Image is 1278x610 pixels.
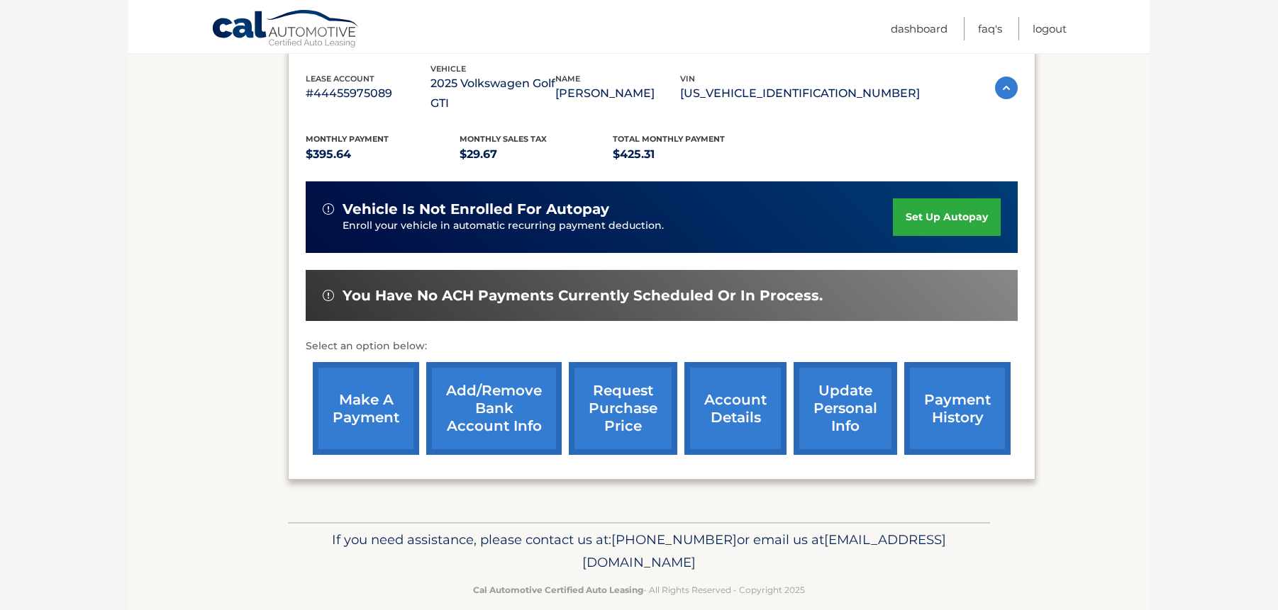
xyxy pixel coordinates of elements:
[430,64,466,74] span: vehicle
[891,17,948,40] a: Dashboard
[313,362,419,455] a: make a payment
[426,362,562,455] a: Add/Remove bank account info
[306,338,1018,355] p: Select an option below:
[555,84,680,103] p: [PERSON_NAME]
[569,362,677,455] a: request purchase price
[460,145,613,164] p: $29.67
[904,362,1011,455] a: payment history
[893,198,1001,236] a: set up autopay
[306,134,389,144] span: Monthly Payment
[306,145,460,164] p: $395.64
[211,9,360,50] a: Cal Automotive
[323,290,334,301] img: alert-white.svg
[297,529,981,574] p: If you need assistance, please contact us at: or email us at
[343,200,609,218] span: vehicle is not enrolled for autopay
[582,531,946,570] span: [EMAIL_ADDRESS][DOMAIN_NAME]
[613,145,767,164] p: $425.31
[430,74,555,113] p: 2025 Volkswagen Golf GTI
[555,74,580,84] span: name
[680,74,695,84] span: vin
[460,134,547,144] span: Monthly sales Tax
[995,77,1018,99] img: accordion-active.svg
[611,531,737,548] span: [PHONE_NUMBER]
[613,134,725,144] span: Total Monthly Payment
[306,74,374,84] span: lease account
[297,582,981,597] p: - All Rights Reserved - Copyright 2025
[680,84,920,103] p: [US_VEHICLE_IDENTIFICATION_NUMBER]
[978,17,1002,40] a: FAQ's
[343,218,893,234] p: Enroll your vehicle in automatic recurring payment deduction.
[684,362,787,455] a: account details
[306,84,430,103] p: #44455975089
[323,203,334,215] img: alert-white.svg
[343,287,823,305] span: You have no ACH payments currently scheduled or in process.
[794,362,897,455] a: update personal info
[1033,17,1067,40] a: Logout
[473,584,643,595] strong: Cal Automotive Certified Auto Leasing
